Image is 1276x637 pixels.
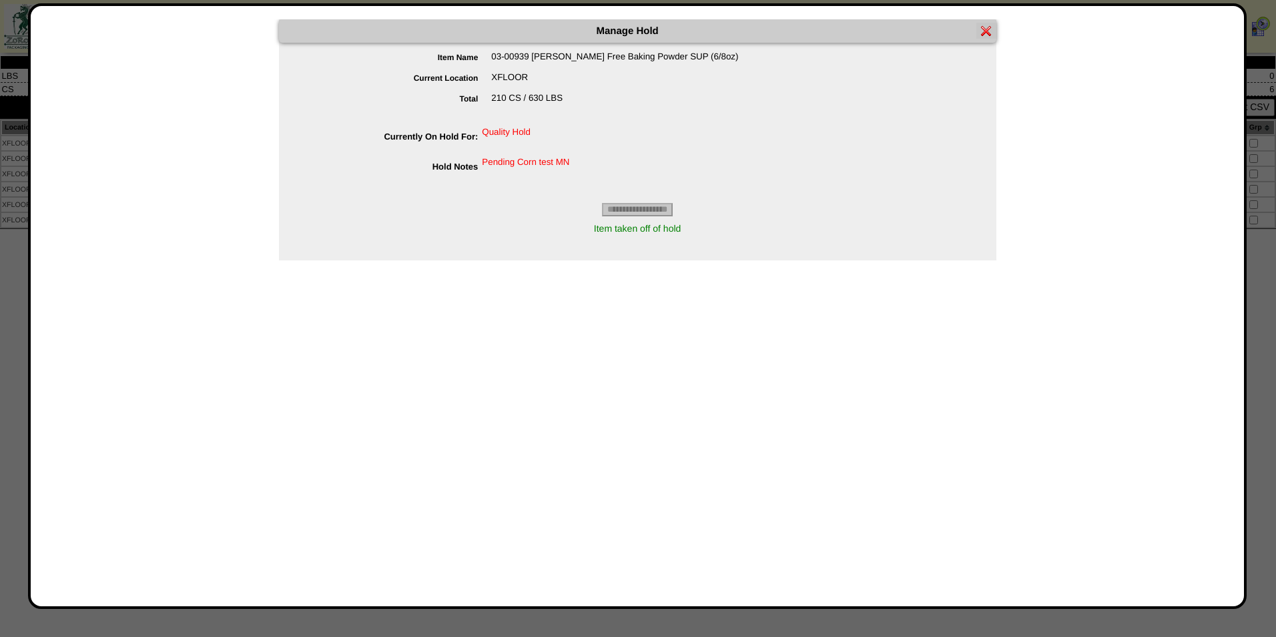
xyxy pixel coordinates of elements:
div: XFLOOR [306,72,996,93]
label: Current Location [306,73,492,83]
label: Hold Notes [306,162,483,172]
div: Pending Corn test MN [306,157,996,167]
div: Quality Hold [306,127,996,148]
label: Total [306,94,492,103]
label: Currently On Hold For: [306,132,483,142]
div: 03-00939 [PERSON_NAME] Free Baking Powder SUP (6/8oz) [306,51,996,72]
div: 210 CS / 630 LBS [306,93,996,114]
div: Item taken off of hold [279,216,996,240]
label: Item Name [306,53,492,62]
div: Manage Hold [279,19,996,43]
img: error.gif [981,25,992,36]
